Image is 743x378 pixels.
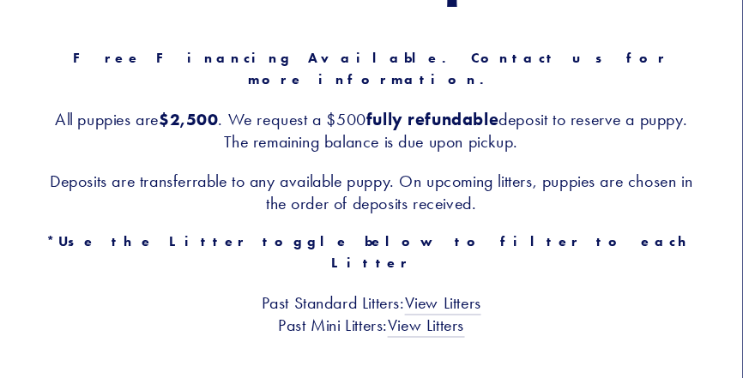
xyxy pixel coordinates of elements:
[46,234,711,273] strong: *Use the Litter toggle below to filter to each Litter
[41,170,702,214] h3: Deposits are transferrable to any available puppy. On upcoming litters, puppies are chosen in the...
[41,108,702,153] h3: All puppies are . We request a $500 deposit to reserve a puppy. The remaining balance is due upon...
[405,293,481,315] a: View Litters
[388,315,464,338] a: View Litters
[41,292,702,337] h3: Past Standard Litters: Past Mini Litters:
[159,109,219,129] strong: $2,500
[366,109,499,129] strong: fully refundable
[73,50,684,88] strong: Free Financing Available. Contact us for more information.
